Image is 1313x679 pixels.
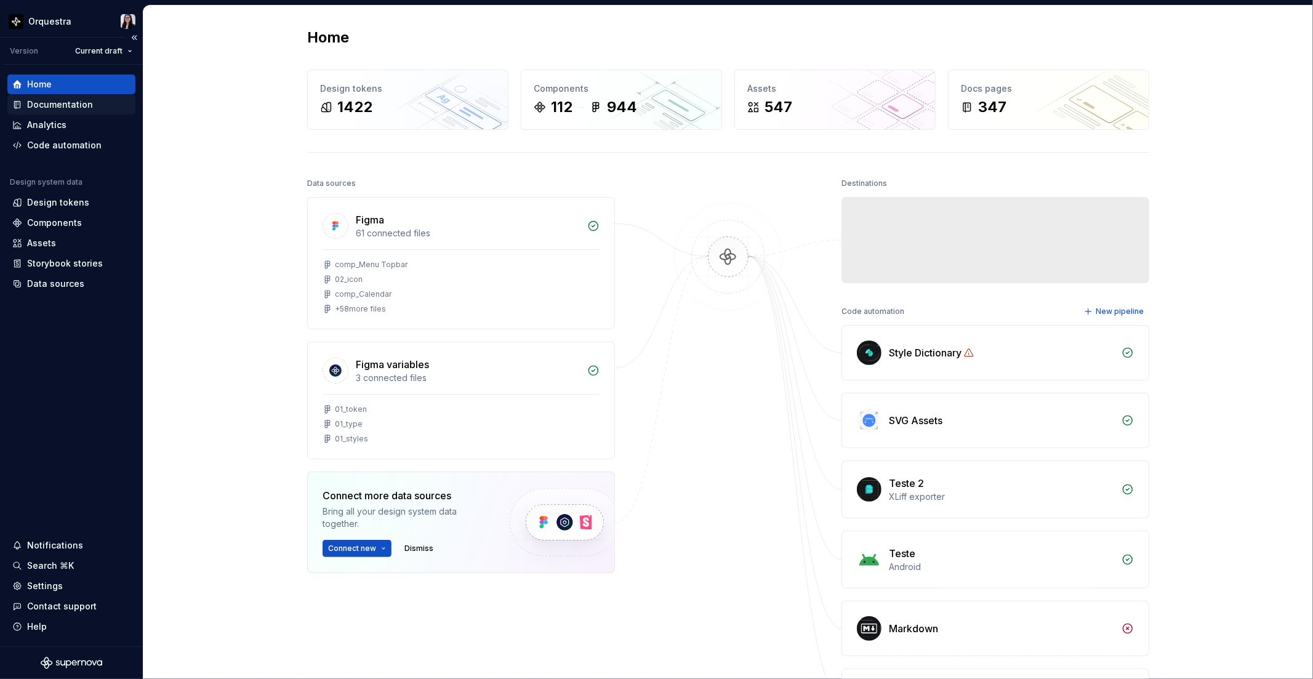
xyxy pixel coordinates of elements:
[521,70,722,130] a: Components112944
[27,78,52,90] div: Home
[27,278,84,290] div: Data sources
[323,540,391,557] button: Connect new
[328,544,376,553] span: Connect new
[889,561,1114,573] div: Android
[41,657,102,669] svg: Supernova Logo
[307,28,349,47] h2: Home
[307,70,508,130] a: Design tokens1422
[7,576,135,596] a: Settings
[28,15,71,28] div: Orquestra
[841,303,904,320] div: Code automation
[607,97,637,117] div: 944
[889,621,938,636] div: Markdown
[126,29,143,46] button: Collapse sidebar
[356,357,429,372] div: Figma variables
[27,621,47,633] div: Help
[404,544,433,553] span: Dismiss
[7,536,135,555] button: Notifications
[841,175,887,192] div: Destinations
[27,560,74,572] div: Search ⌘K
[534,82,709,95] div: Components
[121,14,135,29] img: Isabela Braga
[27,196,89,209] div: Design tokens
[27,539,83,552] div: Notifications
[551,97,572,117] div: 112
[335,304,386,314] div: + 58 more files
[337,97,372,117] div: 1422
[27,98,93,111] div: Documentation
[7,193,135,212] a: Design tokens
[70,42,138,60] button: Current draft
[978,97,1006,117] div: 347
[307,197,615,329] a: Figma61 connected filescomp_Menu Topbar02_iconcomp_Calendar+58more files
[27,237,56,249] div: Assets
[747,82,923,95] div: Assets
[889,476,924,491] div: Teste 2
[948,70,1149,130] a: Docs pages347
[323,505,489,530] div: Bring all your design system data together.
[335,434,368,444] div: 01_styles
[7,274,135,294] a: Data sources
[1080,303,1149,320] button: New pipeline
[7,233,135,253] a: Assets
[889,413,942,428] div: SVG Assets
[889,345,962,360] div: Style Dictionary
[307,175,356,192] div: Data sources
[10,177,82,187] div: Design system data
[335,275,363,284] div: 02_icon
[356,372,580,384] div: 3 connected files
[7,597,135,616] button: Contact support
[889,491,1114,503] div: XLiff exporter
[75,46,122,56] span: Current draft
[27,119,66,131] div: Analytics
[335,419,363,429] div: 01_type
[27,217,82,229] div: Components
[889,546,915,561] div: Teste
[7,95,135,115] a: Documentation
[7,617,135,637] button: Help
[7,115,135,135] a: Analytics
[27,600,97,613] div: Contact support
[27,257,103,270] div: Storybook stories
[335,404,367,414] div: 01_token
[323,488,489,503] div: Connect more data sources
[7,556,135,576] button: Search ⌘K
[2,8,140,34] button: OrquestraIsabela Braga
[1096,307,1144,316] span: New pipeline
[7,74,135,94] a: Home
[9,14,23,29] img: 2d16a307-6340-4442-b48d-ad77c5bc40e7.png
[335,260,408,270] div: comp_Menu Topbar
[27,139,102,151] div: Code automation
[7,213,135,233] a: Components
[10,46,38,56] div: Version
[7,254,135,273] a: Storybook stories
[734,70,936,130] a: Assets547
[356,212,384,227] div: Figma
[961,82,1136,95] div: Docs pages
[307,342,615,459] a: Figma variables3 connected files01_token01_type01_styles
[399,540,439,557] button: Dismiss
[765,97,792,117] div: 547
[335,289,391,299] div: comp_Calendar
[356,227,580,239] div: 61 connected files
[27,580,63,592] div: Settings
[320,82,496,95] div: Design tokens
[7,135,135,155] a: Code automation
